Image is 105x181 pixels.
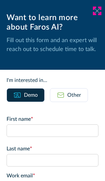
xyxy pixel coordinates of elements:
[24,91,38,99] div: Demo
[7,76,98,84] div: I'm interested in...
[7,172,98,180] label: Work email
[7,36,98,54] p: Fill out this form and an expert will reach out to schedule time to talk.
[7,145,98,153] label: Last name
[67,91,81,99] div: Other
[7,115,98,123] label: First name
[7,13,98,32] div: Want to learn more about Faros AI?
